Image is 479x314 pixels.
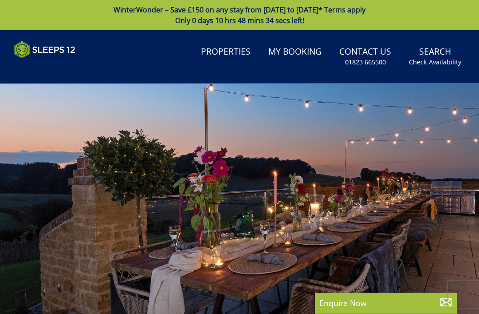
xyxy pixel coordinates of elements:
a: SearchCheck Availability [405,42,465,71]
img: Sleeps 12 [14,41,75,59]
a: Properties [197,42,254,62]
iframe: Customer reviews powered by Trustpilot [10,64,103,72]
a: Contact Us01823 665500 [336,42,395,71]
small: 01823 665500 [345,58,386,67]
p: Enquire Now [319,297,452,309]
span: Only 0 days 10 hrs 48 mins 34 secs left! [175,16,304,25]
small: Check Availability [409,58,461,67]
a: My Booking [265,42,325,62]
